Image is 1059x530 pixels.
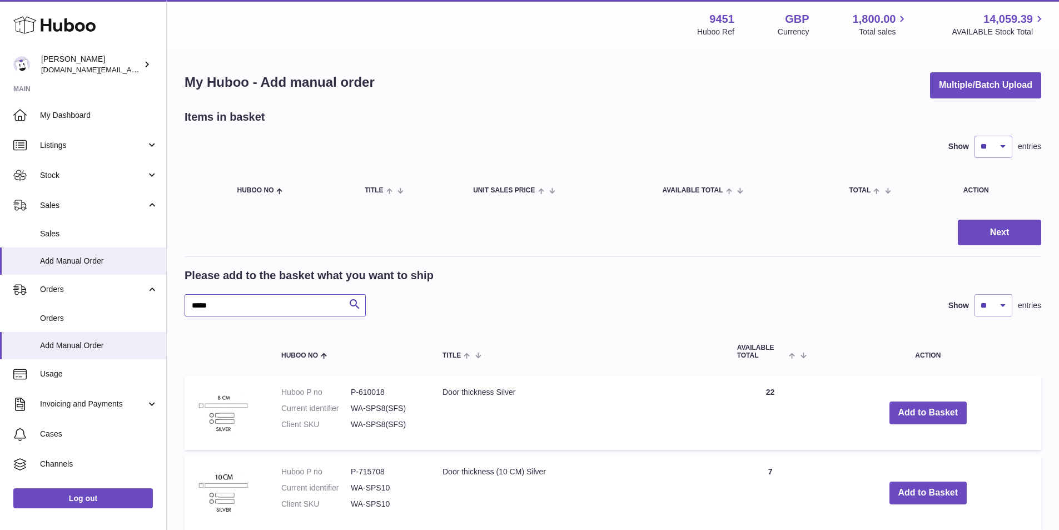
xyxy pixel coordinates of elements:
div: Currency [778,27,809,37]
span: My Dashboard [40,110,158,121]
h1: My Huboo - Add manual order [185,73,375,91]
span: Huboo no [281,352,318,359]
dt: Huboo P no [281,467,351,477]
span: AVAILABLE Stock Total [952,27,1046,37]
span: AVAILABLE Total [662,187,723,194]
button: Add to Basket [889,402,967,424]
td: 7 [726,455,815,530]
dd: WA-SPS8(SFS) [351,419,420,430]
span: entries [1018,300,1041,311]
dt: Client SKU [281,499,351,509]
dt: Huboo P no [281,387,351,398]
span: 1,800.00 [853,12,896,27]
span: Title [365,187,383,194]
a: 1,800.00 Total sales [853,12,909,37]
div: Huboo Ref [697,27,734,37]
dd: WA-SPS8(SFS) [351,403,420,414]
span: Title [443,352,461,359]
button: Add to Basket [889,482,967,504]
img: Door thickness (10 CM) Silver [196,467,251,516]
span: Listings [40,140,146,151]
span: Sales [40,200,146,211]
h2: Items in basket [185,110,265,125]
td: Door thickness Silver [431,376,726,450]
dd: WA-SPS10 [351,499,420,509]
td: Door thickness (10 CM) Silver [431,455,726,530]
span: Orders [40,313,158,324]
label: Show [948,141,969,152]
h2: Please add to the basket what you want to ship [185,268,434,283]
span: Unit Sales Price [473,187,535,194]
span: Orders [40,284,146,295]
dt: Current identifier [281,483,351,493]
span: Cases [40,429,158,439]
span: Total [849,187,871,194]
span: Add Manual Order [40,340,158,351]
span: entries [1018,141,1041,152]
img: Door thickness Silver [196,387,251,437]
span: Channels [40,459,158,469]
span: Stock [40,170,146,181]
span: Usage [40,369,158,379]
span: [DOMAIN_NAME][EMAIL_ADDRESS][DOMAIN_NAME] [41,65,221,74]
dd: P-610018 [351,387,420,398]
span: Huboo no [237,187,274,194]
dt: Client SKU [281,419,351,430]
div: Action [963,187,1030,194]
span: AVAILABLE Total [737,344,787,359]
button: Next [958,220,1041,246]
img: amir.ch@gmail.com [13,56,30,73]
th: Action [815,333,1041,370]
dd: WA-SPS10 [351,483,420,493]
span: Total sales [859,27,908,37]
a: 14,059.39 AVAILABLE Stock Total [952,12,1046,37]
div: [PERSON_NAME] [41,54,141,75]
strong: GBP [785,12,809,27]
span: Add Manual Order [40,256,158,266]
strong: 9451 [709,12,734,27]
dd: P-715708 [351,467,420,477]
label: Show [948,300,969,311]
span: Sales [40,229,158,239]
button: Multiple/Batch Upload [930,72,1041,98]
span: Invoicing and Payments [40,399,146,409]
a: Log out [13,488,153,508]
span: 14,059.39 [983,12,1033,27]
td: 22 [726,376,815,450]
dt: Current identifier [281,403,351,414]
